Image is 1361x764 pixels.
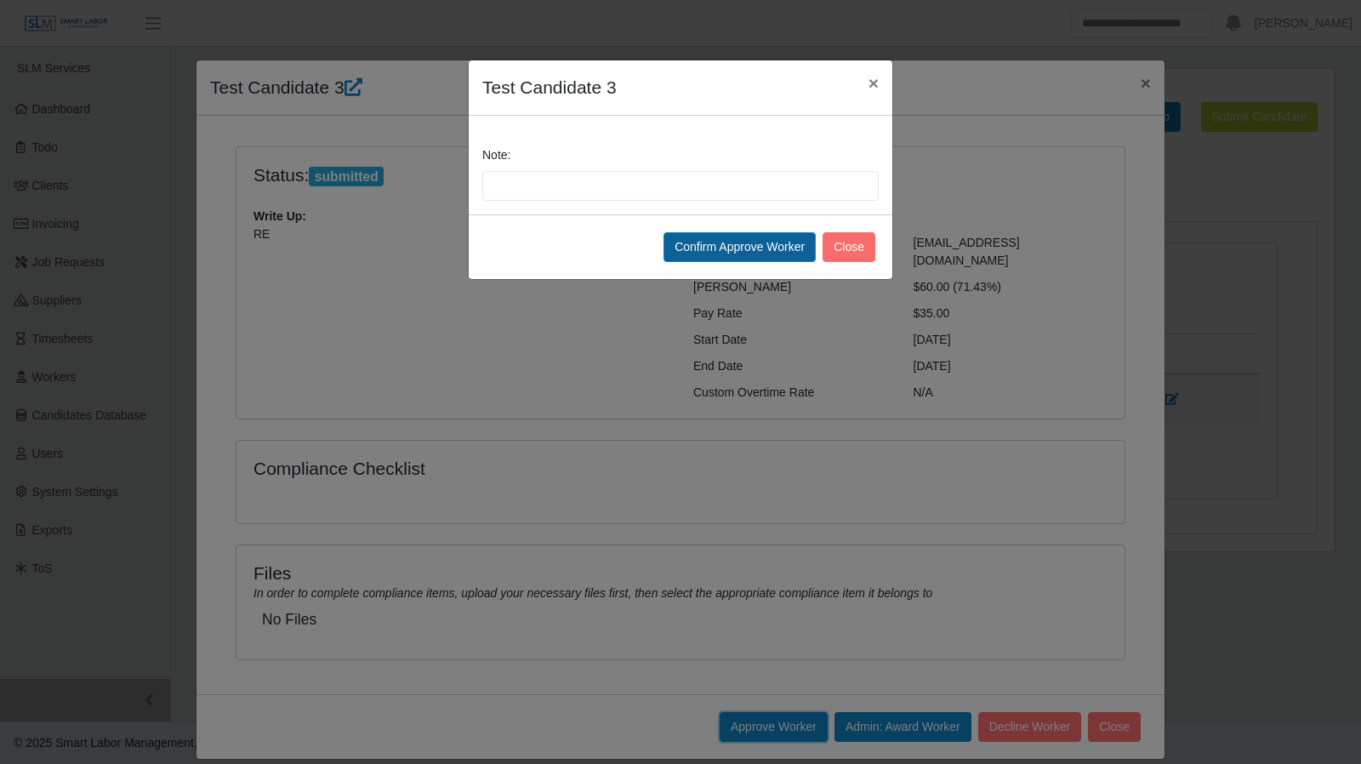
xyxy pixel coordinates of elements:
button: Close [855,60,892,105]
button: Close [823,232,875,262]
label: Note: [482,146,510,164]
button: Confirm Approve Worker [663,232,816,262]
span: × [868,73,879,93]
h4: Test Candidate 3 [482,74,617,101]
